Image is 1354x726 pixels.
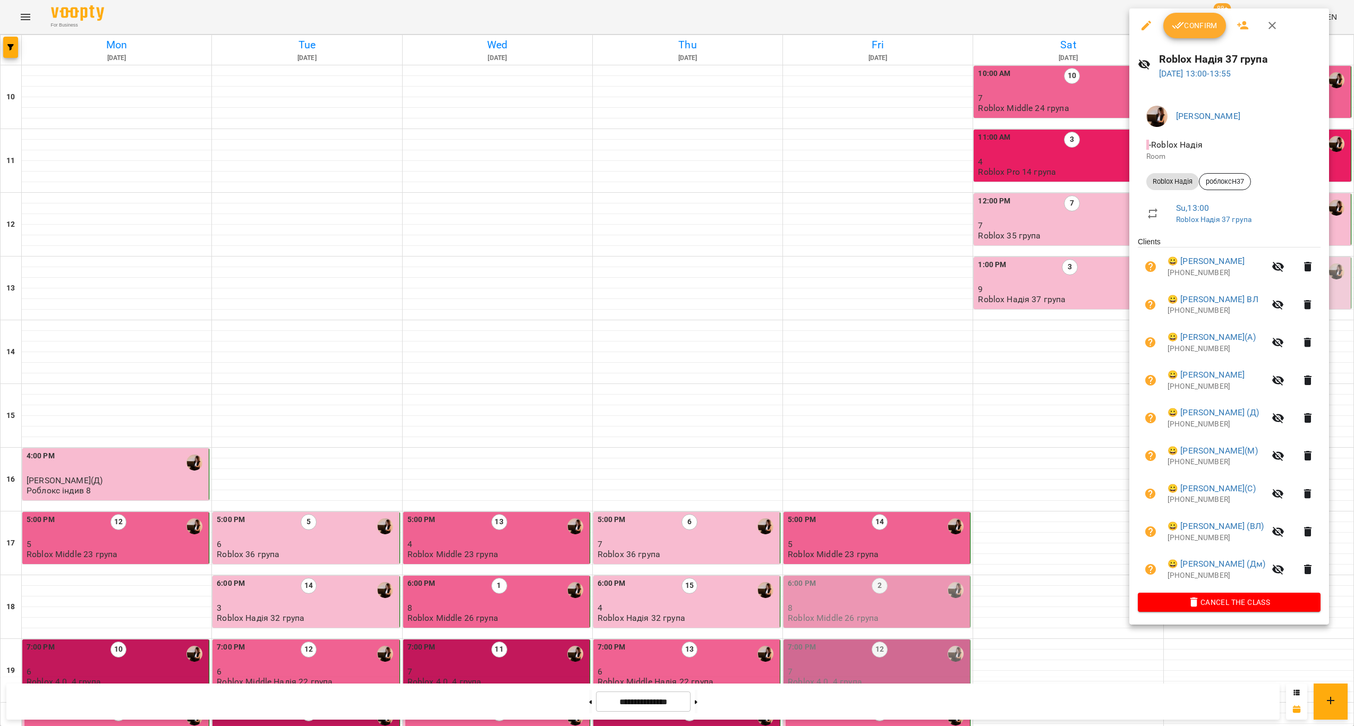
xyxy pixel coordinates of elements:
[1138,519,1163,544] button: Unpaid. Bill the attendance?
[1168,494,1265,505] p: [PHONE_NUMBER]
[1168,419,1265,430] p: [PHONE_NUMBER]
[1176,203,1209,213] a: Su , 13:00
[1146,177,1199,186] span: Roblox Надія
[1146,140,1205,150] span: - Roblox Надія
[1168,305,1265,316] p: [PHONE_NUMBER]
[1176,111,1240,121] a: [PERSON_NAME]
[1138,254,1163,279] button: Unpaid. Bill the attendance?
[1168,344,1265,354] p: [PHONE_NUMBER]
[1138,593,1321,612] button: Cancel the class
[1146,596,1312,609] span: Cancel the class
[1168,406,1259,419] a: 😀 [PERSON_NAME] (Д)
[1138,557,1163,582] button: Unpaid. Bill the attendance?
[1168,558,1265,570] a: 😀 [PERSON_NAME] (Дм)
[1168,570,1265,581] p: [PHONE_NUMBER]
[1168,457,1265,467] p: [PHONE_NUMBER]
[1199,173,1251,190] div: роблоксН37
[1146,151,1312,162] p: Room
[1138,330,1163,355] button: Unpaid. Bill the attendance?
[1168,331,1256,344] a: 😀 [PERSON_NAME](А)
[1168,381,1265,392] p: [PHONE_NUMBER]
[1138,443,1163,468] button: Unpaid. Bill the attendance?
[1138,368,1163,393] button: Unpaid. Bill the attendance?
[1168,533,1265,543] p: [PHONE_NUMBER]
[1168,445,1258,457] a: 😀 [PERSON_NAME](М)
[1172,19,1217,32] span: Confirm
[1168,255,1245,268] a: 😀 [PERSON_NAME]
[1168,369,1245,381] a: 😀 [PERSON_NAME]
[1168,293,1258,306] a: 😀 [PERSON_NAME] ВЛ
[1168,268,1265,278] p: [PHONE_NUMBER]
[1159,69,1231,79] a: [DATE] 13:00-13:55
[1168,520,1264,533] a: 😀 [PERSON_NAME] (ВЛ)
[1176,215,1251,224] a: Roblox Надія 37 група
[1138,292,1163,318] button: Unpaid. Bill the attendance?
[1138,405,1163,431] button: Unpaid. Bill the attendance?
[1199,177,1250,186] span: роблоксН37
[1159,51,1321,67] h6: Roblox Надія 37 група
[1168,482,1256,495] a: 😀 [PERSON_NAME](С)
[1138,236,1321,592] ul: Clients
[1163,13,1226,38] button: Confirm
[1138,481,1163,507] button: Unpaid. Bill the attendance?
[1146,106,1168,127] img: f1c8304d7b699b11ef2dd1d838014dff.jpg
